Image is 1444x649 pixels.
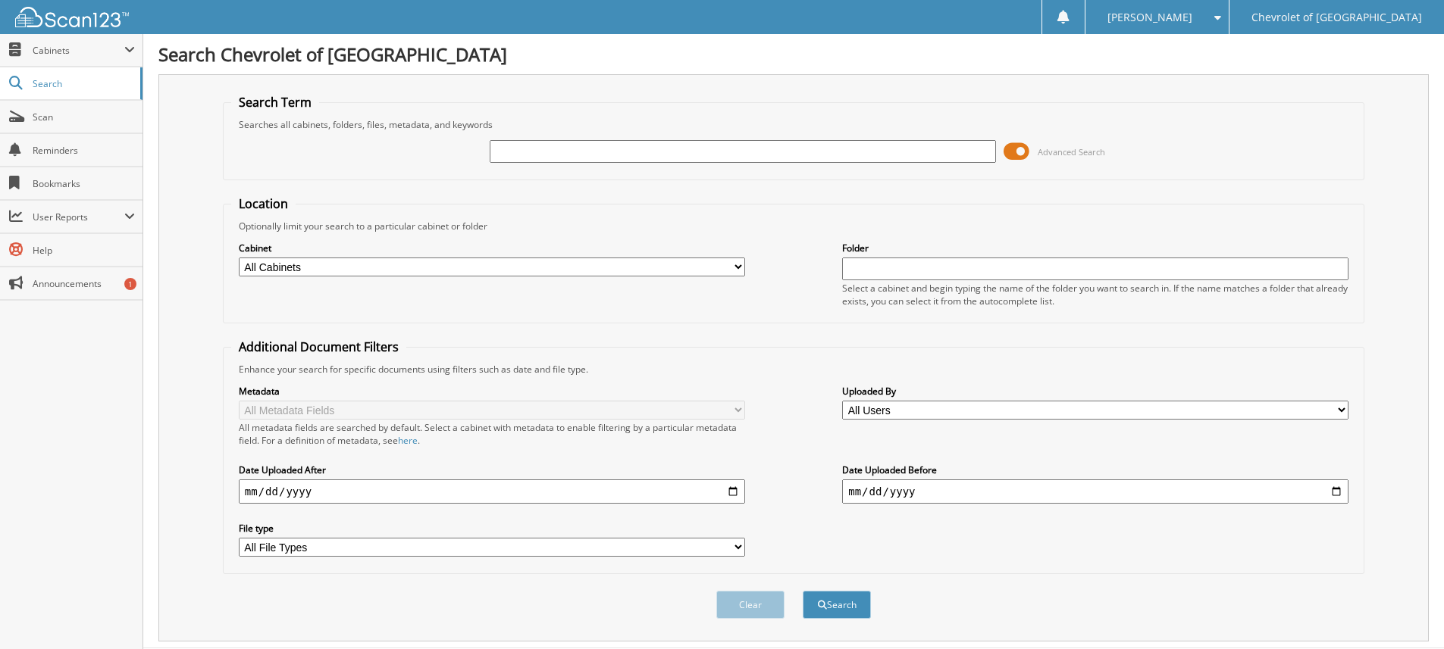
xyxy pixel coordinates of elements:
img: scan123-logo-white.svg [15,7,129,27]
input: start [239,479,745,504]
span: Announcements [33,277,135,290]
label: Uploaded By [842,385,1348,398]
label: Date Uploaded Before [842,463,1348,476]
legend: Additional Document Filters [231,339,406,355]
span: User Reports [33,211,124,223]
a: here [398,434,418,447]
legend: Search Term [231,94,319,111]
div: All metadata fields are searched by default. Select a cabinet with metadata to enable filtering b... [239,421,745,447]
input: end [842,479,1348,504]
div: Searches all cabinets, folders, files, metadata, and keywords [231,118,1356,131]
label: Metadata [239,385,745,398]
label: File type [239,522,745,535]
span: Chevrolet of [GEOGRAPHIC_DATA] [1251,13,1422,22]
span: Reminders [33,144,135,157]
button: Search [803,591,871,619]
button: Clear [716,591,785,619]
span: Bookmarks [33,177,135,190]
div: 1 [124,278,136,290]
h1: Search Chevrolet of [GEOGRAPHIC_DATA] [158,42,1429,67]
label: Folder [842,242,1348,254]
div: Enhance your search for specific documents using filters such as date and file type. [231,363,1356,376]
span: Search [33,77,133,90]
label: Cabinet [239,242,745,254]
span: [PERSON_NAME] [1107,13,1192,22]
legend: Location [231,195,296,212]
span: Cabinets [33,44,124,57]
span: Scan [33,111,135,123]
span: Advanced Search [1038,146,1105,158]
div: Select a cabinet and begin typing the name of the folder you want to search in. If the name match... [842,282,1348,307]
span: Help [33,244,135,257]
div: Optionally limit your search to a particular cabinet or folder [231,220,1356,232]
label: Date Uploaded After [239,463,745,476]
